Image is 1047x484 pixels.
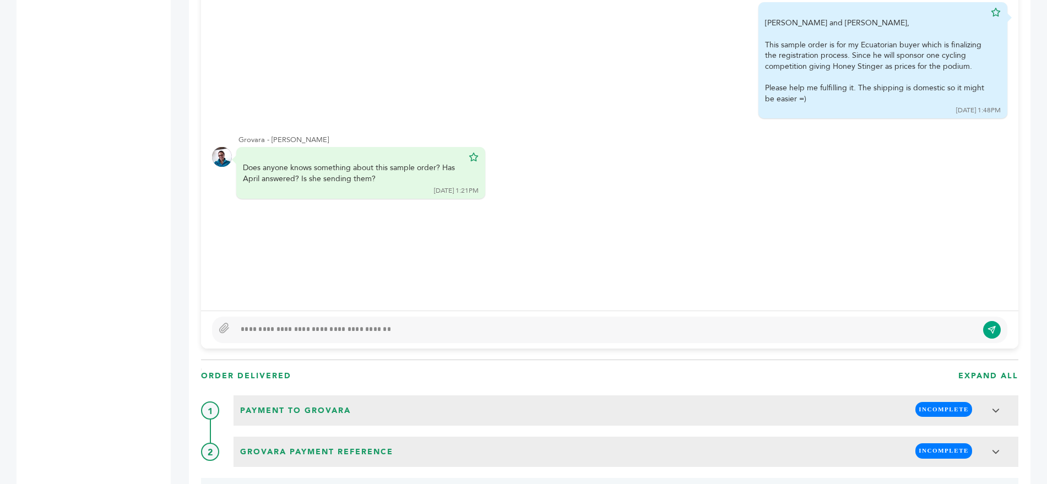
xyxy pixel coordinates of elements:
[956,106,1001,115] div: [DATE] 1:48PM
[201,371,291,382] h3: ORDER DElIVERED
[243,162,463,184] div: Does anyone knows something about this sample order? Has April answered? Is she sending them?
[958,371,1018,382] h3: EXPAND ALL
[765,83,985,104] div: Please help me fulfilling it. The shipping is domestic so it might be easier =)
[915,402,972,417] span: INCOMPLETE
[237,443,397,461] span: Grovara Payment Reference
[765,40,985,72] div: This sample order is for my Ecuatorian buyer which is finalizing the registration process. Since ...
[238,135,1007,145] div: Grovara - [PERSON_NAME]
[237,402,354,420] span: Payment to Grovara
[915,443,972,458] span: INCOMPLETE
[765,18,985,104] div: [PERSON_NAME] and [PERSON_NAME],
[434,186,479,195] div: [DATE] 1:21PM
